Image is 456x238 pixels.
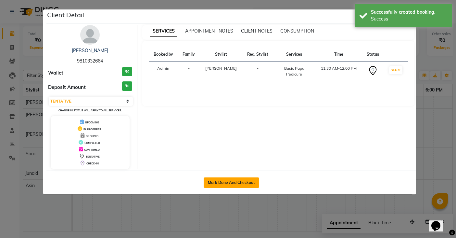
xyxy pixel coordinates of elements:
[84,148,100,151] span: CONFIRMED
[277,65,311,77] div: Basic Papa Pedicure
[48,69,63,77] span: Wallet
[150,25,177,37] span: SERVICES
[86,162,99,165] span: CHECK-IN
[84,141,100,145] span: COMPLETED
[205,66,237,71] span: [PERSON_NAME]
[315,48,362,62] th: Time
[85,121,99,124] span: UPCOMING
[371,16,447,22] div: Success
[273,48,315,62] th: Services
[48,84,86,91] span: Deposit Amount
[149,62,178,81] td: Admin
[47,10,84,20] h5: Client Detail
[200,48,242,62] th: Stylist
[122,67,132,77] h3: ₹0
[178,62,200,81] td: -
[83,128,101,131] span: IN PROGRESS
[122,81,132,91] h3: ₹0
[80,25,100,45] img: avatar
[149,48,178,62] th: Booked by
[178,48,200,62] th: Family
[242,48,273,62] th: Req. Stylist
[77,58,103,64] span: 9810332664
[241,28,272,34] span: CLIENT NOTES
[389,66,402,74] button: START
[204,177,259,188] button: Mark Done And Checkout
[371,9,447,16] div: Successfully created booking.
[86,134,98,138] span: DROPPED
[315,62,362,81] td: 11:30 AM-12:00 PM
[58,109,122,112] small: Change in status will apply to all services.
[429,212,450,231] iframe: chat widget
[280,28,314,34] span: CONSUMPTION
[86,155,100,158] span: TENTATIVE
[242,62,273,81] td: -
[72,48,108,53] a: [PERSON_NAME]
[362,48,384,62] th: Status
[185,28,233,34] span: APPOINTMENT NOTES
